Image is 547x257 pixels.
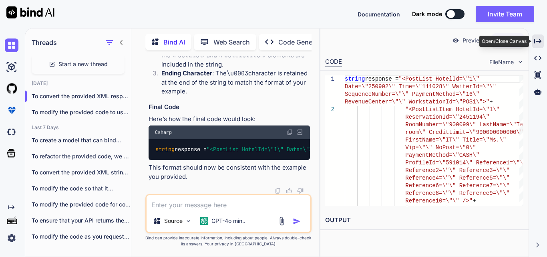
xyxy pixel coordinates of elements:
[278,37,327,47] p: Code Generator
[5,60,18,74] img: ai-studio
[32,217,131,225] p: To ensure that your API returns the...
[32,152,131,160] p: To refactor the provided code, we will...
[517,59,524,65] img: chevron down
[163,37,185,47] p: Bind AI
[32,249,131,257] p: To incorporate the logging functionality into your...
[155,69,310,96] li: : The character is retained at the end of the string to match the format of your example.
[149,103,310,112] h3: Final Code
[155,146,175,153] span: string
[6,6,54,18] img: Bind AI
[469,205,473,212] span: ;
[161,69,212,77] strong: Ending Character
[5,38,18,52] img: chat
[5,231,18,245] img: settings
[489,99,493,105] span: +
[405,106,499,113] span: "<PostListItem HotelId=\"1\"
[345,76,365,82] span: string
[200,217,208,225] img: GPT-4o mini
[405,144,476,151] span: Vip=\"\" NoPost=\"0\"
[405,137,506,143] span: FirstName=\"IT\" Title=\"Ms.\"
[164,217,183,225] p: Source
[476,6,534,22] button: Invite Team
[5,103,18,117] img: premium
[155,129,172,136] span: Csharp
[320,211,529,230] h2: OUTPUT
[345,99,489,105] span: RevenueCenter=\"\" WorkstationId=\"POS1\">"
[325,57,342,67] div: CODE
[405,129,523,136] span: room\" CreditLimit=\"990000000000\"
[58,60,108,68] span: Start a new thread
[5,82,18,95] img: githubLight
[32,184,131,192] p: To modify the code so that it...
[405,152,479,158] span: PaymentMethod=\"CASH\"
[293,217,301,225] img: icon
[412,10,442,18] span: Dark mode
[25,80,131,87] h2: [DATE]
[452,37,459,44] img: preview
[32,136,131,144] p: To create a model that can bind...
[287,129,293,136] img: copy
[227,69,248,77] code: \u0003
[405,205,469,212] span: "</PostList>\u0003"
[32,168,131,176] p: To convert the provided XML string into...
[325,205,334,212] div: 3
[185,218,192,225] img: Pick Models
[405,182,509,189] span: Reference6=\"\" Reference7=\"\"
[325,106,334,113] div: 2
[149,115,310,124] p: Here’s how the final code would look:
[345,83,496,90] span: Date=\"250902\" Time=\"111028\" WaiterId=\"\"
[32,200,131,208] p: To modify the provided code for compatibility...
[405,190,509,196] span: Reference8=\"\" Reference9=\"\"
[405,114,489,120] span: ReservationId=\"2451194\"
[32,38,57,47] h1: Threads
[345,91,479,97] span: SequenceNumber=\"\" PaymentMethod=\"16\"
[405,175,509,181] span: Reference4=\"\" Reference5=\"\"
[405,121,530,128] span: RoomNumber=\"900099\" LastName=\"Test
[479,36,529,47] div: Open/Close Canvas
[5,125,18,139] img: darkCloudIdeIcon
[398,76,479,82] span: "<PostList HotelId=\"1\"
[405,160,526,166] span: ProfileId=\"591014\" Reference1=\"\"
[358,10,400,18] button: Documentation
[145,235,312,247] p: Bind can provide inaccurate information, including about people. Always double-check its answers....
[32,108,131,116] p: To modify the provided code to use strin...
[365,76,398,82] span: response =
[25,124,131,131] h2: Last 7 Days
[358,11,400,18] span: Documentation
[286,188,292,194] img: like
[297,188,304,194] img: dislike
[473,198,476,204] span: +
[489,58,514,66] span: FileName
[277,217,286,226] img: attachment
[275,188,281,194] img: copy
[211,217,245,225] p: GPT-4o min..
[405,167,509,174] span: Reference2=\"\" Reference3=\"\"
[213,37,250,47] p: Web Search
[296,129,304,136] img: Open in Browser
[463,36,484,45] p: Preview
[32,92,131,100] p: To convert the provided XML response int...
[325,75,334,83] div: 1
[405,198,473,204] span: Reference10=\"\" />"
[32,233,131,241] p: To modify the code as you requested,...
[149,163,310,181] p: This format should now be consistent with the example you provided.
